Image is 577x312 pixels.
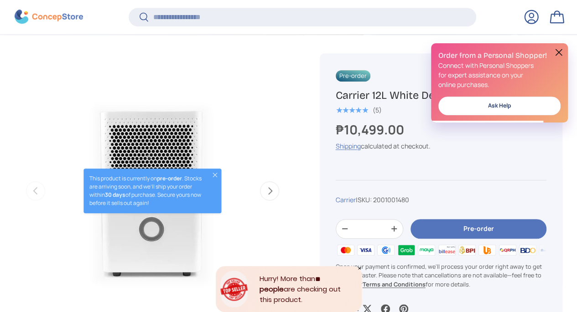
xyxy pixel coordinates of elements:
[336,195,356,204] a: Carrier
[373,107,382,113] div: (5)
[336,243,356,257] img: master
[416,243,437,257] img: maya
[336,121,406,138] strong: ₱10,499.00
[336,142,361,150] a: Shipping
[498,243,518,257] img: qrph
[438,61,561,89] p: Connect with Personal Shoppers for expert assistance on your online purchases.
[336,70,370,82] span: Pre-order
[357,266,362,271] div: Close
[336,106,368,115] span: ★★★★★
[396,243,416,257] img: grabpay
[437,243,457,257] img: billease
[438,51,561,61] h2: Order from a Personal Shopper!
[15,10,83,24] img: ConcepStore
[376,243,396,257] img: gcash
[157,174,182,182] strong: pre-order
[358,195,372,204] span: SKU:
[356,195,409,204] span: |
[373,195,409,204] span: 2001001480
[438,97,561,115] a: Ask Help
[538,243,558,257] img: metrobank
[336,106,368,114] div: 5.0 out of 5.0 stars
[336,141,546,151] div: calculated at checkout.
[411,219,546,239] button: Pre-order
[518,243,538,257] img: bdo
[105,191,125,199] strong: 30 days
[336,104,382,114] a: 5.0 out of 5.0 stars (5)
[89,174,203,207] p: This product is currently on . Stocks are arriving soon, and we’ll ship your order within of purc...
[336,262,546,289] p: Once your payment is confirmed, we'll process your order right away to get it to you faster. Plea...
[336,88,546,102] h1: Carrier 12L White Dehumidifier
[363,280,426,288] a: Terms and Conditions
[477,243,497,257] img: ubp
[457,243,477,257] img: bpi
[356,243,376,257] img: visa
